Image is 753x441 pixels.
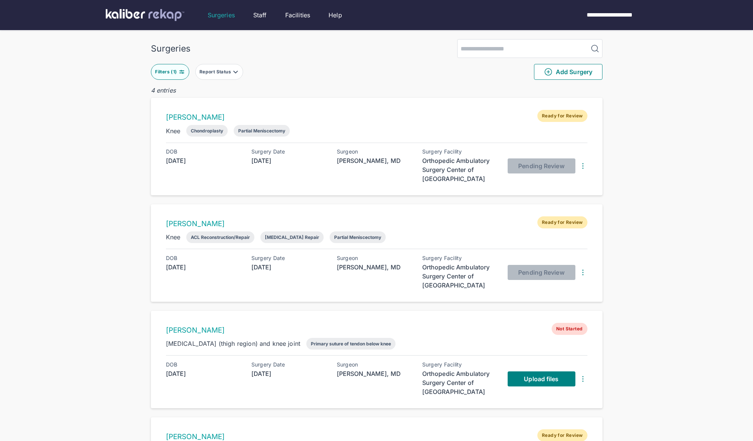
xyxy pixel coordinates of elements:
[166,326,225,335] a: [PERSON_NAME]
[508,158,575,173] button: Pending Review
[537,216,587,228] span: Ready for Review
[337,156,412,165] div: [PERSON_NAME], MD
[251,263,327,272] div: [DATE]
[311,341,391,347] div: Primary suture of tendon below knee
[544,67,553,76] img: PlusCircleGreen.5fd88d77.svg
[106,9,184,21] img: kaliber labs logo
[195,64,243,80] button: Report Status
[179,69,185,75] img: faders-horizontal-teal.edb3eaa8.svg
[166,339,301,348] div: [MEDICAL_DATA] (thigh region) and knee joint
[166,156,241,165] div: [DATE]
[151,43,190,54] div: Surgeries
[337,149,412,155] div: Surgeon
[518,269,564,276] span: Pending Review
[422,255,497,261] div: Surgery Facility
[166,149,241,155] div: DOB
[337,255,412,261] div: Surgeon
[337,263,412,272] div: [PERSON_NAME], MD
[544,67,592,76] span: Add Surgery
[208,11,235,20] a: Surgeries
[251,362,327,368] div: Surgery Date
[518,162,564,170] span: Pending Review
[534,64,602,80] button: Add Surgery
[265,234,319,240] div: [MEDICAL_DATA] Repair
[166,369,241,378] div: [DATE]
[578,268,587,277] img: DotsThreeVertical.31cb0eda.svg
[552,323,587,335] span: Not Started
[422,156,497,183] div: Orthopedic Ambulatory Surgery Center of [GEOGRAPHIC_DATA]
[251,156,327,165] div: [DATE]
[166,126,181,135] div: Knee
[524,375,558,383] span: Upload files
[508,371,575,386] a: Upload files
[238,128,285,134] div: Partial Meniscectomy
[166,263,241,272] div: [DATE]
[166,432,225,441] a: [PERSON_NAME]
[166,113,225,122] a: [PERSON_NAME]
[251,369,327,378] div: [DATE]
[191,128,223,134] div: Chondroplasty
[151,86,602,95] div: 4 entries
[578,161,587,170] img: DotsThreeVertical.31cb0eda.svg
[191,234,250,240] div: ACL Reconstruction/Repair
[337,362,412,368] div: Surgeon
[537,110,587,122] span: Ready for Review
[578,374,587,383] img: DotsThreeVertical.31cb0eda.svg
[251,149,327,155] div: Surgery Date
[285,11,310,20] a: Facilities
[151,64,189,80] button: Filters (1)
[422,149,497,155] div: Surgery Facility
[422,263,497,290] div: Orthopedic Ambulatory Surgery Center of [GEOGRAPHIC_DATA]
[166,362,241,368] div: DOB
[334,234,381,240] div: Partial Meniscectomy
[155,69,178,75] div: Filters ( 1 )
[590,44,599,53] img: MagnifyingGlass.1dc66aab.svg
[166,219,225,228] a: [PERSON_NAME]
[422,362,497,368] div: Surgery Facility
[337,369,412,378] div: [PERSON_NAME], MD
[251,255,327,261] div: Surgery Date
[166,233,181,242] div: Knee
[199,69,233,75] div: Report Status
[329,11,342,20] a: Help
[253,11,267,20] a: Staff
[422,369,497,396] div: Orthopedic Ambulatory Surgery Center of [GEOGRAPHIC_DATA]
[508,265,575,280] button: Pending Review
[166,255,241,261] div: DOB
[233,69,239,75] img: filter-caret-down-grey.b3560631.svg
